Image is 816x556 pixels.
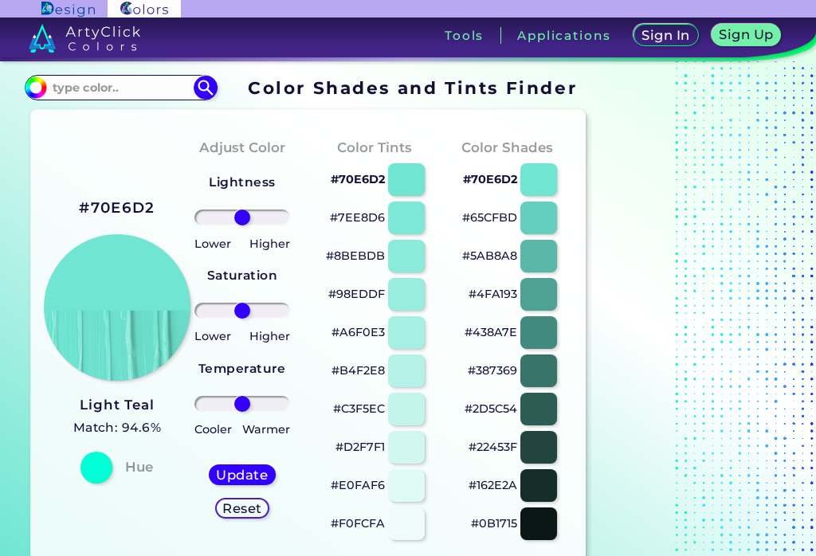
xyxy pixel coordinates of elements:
[44,234,190,381] img: paint_stamp_2_half.png
[461,136,553,159] h4: Color Shades
[465,399,517,418] p: #2D5C54
[331,323,385,342] p: #A6F0E3
[641,29,690,42] h5: Sign In
[462,246,517,265] p: #5AB8A8
[711,24,781,46] a: Sign Up
[194,76,218,100] img: icon search
[331,361,385,380] p: #B4F2E8
[209,174,275,190] strong: Lightness
[517,29,610,41] h3: Applications
[41,2,95,17] img: ArtyClick Design logo
[445,29,484,41] h3: Tools
[73,396,162,415] h3: Light Teal
[469,476,517,495] p: #162E2A
[462,208,517,227] p: #65CFBD
[194,234,231,253] p: Lower
[468,361,517,380] p: #387369
[73,394,162,439] a: Light Teal Match: 94.6%
[331,476,385,495] p: #E0FAF6
[79,198,155,218] h2: #70E6D2
[331,170,385,189] p: #70E6D2
[29,24,141,53] img: logo_artyclick_colors_white.svg
[465,323,517,342] p: #438A7E
[633,24,698,46] a: Sign In
[463,170,517,189] p: #70E6D2
[719,28,774,41] h5: Sign Up
[333,399,385,418] p: #C3F5EC
[248,76,577,100] h1: Color Shades and Tints Finder
[249,234,290,253] p: Higher
[469,284,517,303] p: #4FA193
[335,437,385,456] p: #D2F7F1
[328,284,385,303] p: #98EDDF
[199,136,285,159] h4: Adjust Color
[125,456,153,479] h4: Hue
[73,417,162,438] h5: Match: 94.6%
[222,502,262,515] h5: Reset
[194,327,231,346] p: Lower
[326,246,385,265] p: #8BEBDB
[330,208,385,227] p: #7EE8D6
[216,468,269,482] h5: Update
[249,327,290,346] p: Higher
[47,76,195,98] input: type color..
[331,514,385,533] p: #F0FCFA
[207,268,278,283] strong: Saturation
[198,361,286,376] strong: Temperature
[337,136,412,159] h4: Color Tints
[194,420,232,439] p: Cooler
[242,420,290,439] p: Warmer
[469,437,517,456] p: #22453F
[471,514,517,533] p: #0B1715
